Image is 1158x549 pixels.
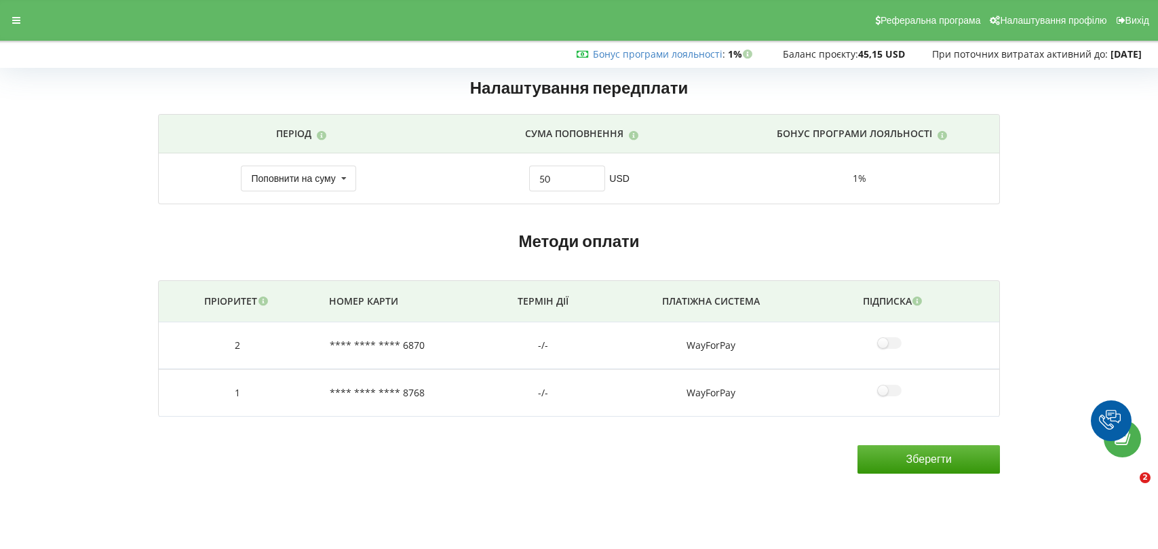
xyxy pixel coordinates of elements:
i: Після оформлення підписки, за чотири дні до очікуваного кінця коштів відбудеться списання з прив'... [912,295,923,304]
td: WayForPay [602,369,820,417]
span: Налаштування профілю [1000,15,1106,26]
th: Номер карти [317,281,484,322]
strong: 45,15 USD [858,48,905,60]
td: 1 [159,369,317,417]
span: Баланс проєкту: [783,48,858,60]
span: Вихід [1125,15,1149,26]
p: Бонус програми лояльності [777,127,932,140]
span: 2 [1140,472,1151,483]
a: Бонус програми лояльності [593,48,722,60]
p: Період [276,127,311,140]
input: Зберегти [857,445,1000,474]
div: 1% [733,172,987,185]
span: USD [609,172,630,185]
strong: [DATE] [1111,48,1142,60]
p: Сума поповнення [525,127,623,140]
div: Поповнити на суму [251,174,335,183]
td: WayForPay [602,322,820,369]
h2: Налаштування передплати [158,71,1001,105]
th: Термін дії [484,281,602,322]
iframe: Intercom live chat [1112,472,1144,505]
span: Реферальна програма [881,15,981,26]
th: Платіжна система [602,281,820,322]
h2: Методи оплати [158,231,1001,252]
strong: 1% [728,48,756,60]
span: : [593,48,725,60]
td: -/- [484,369,602,417]
th: Підписка [820,281,969,322]
i: Гроші будуть списані з активної карти з найвищим пріоритетом(чим більше цифра - тим вище пріорите... [257,295,269,304]
td: -/- [484,322,602,369]
span: При поточних витратах активний до: [932,48,1108,60]
td: 2 [159,322,317,369]
th: Пріоритет [159,281,317,322]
